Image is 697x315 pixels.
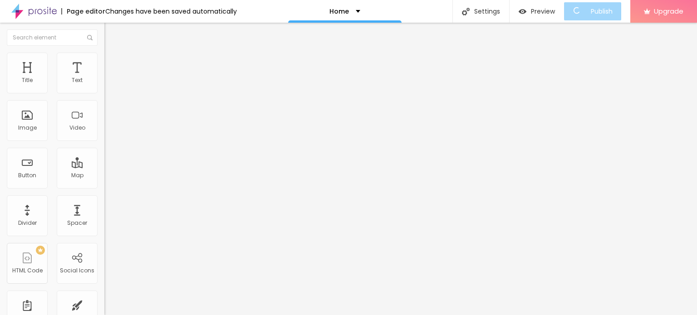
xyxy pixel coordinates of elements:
[531,8,555,15] span: Preview
[18,172,36,179] div: Button
[71,172,83,179] div: Map
[22,77,33,83] div: Title
[87,35,93,40] img: Icone
[519,8,526,15] img: view-1.svg
[564,2,621,20] button: Publish
[510,2,564,20] button: Preview
[72,77,83,83] div: Text
[7,29,98,46] input: Search element
[591,8,613,15] span: Publish
[60,267,94,274] div: Social Icons
[18,220,37,226] div: Divider
[18,125,37,131] div: Image
[105,8,237,15] div: Changes have been saved automatically
[67,220,87,226] div: Spacer
[462,8,470,15] img: Icone
[61,8,105,15] div: Page editor
[12,267,43,274] div: HTML Code
[654,7,683,15] span: Upgrade
[69,125,85,131] div: Video
[329,8,349,15] p: Home
[104,23,697,315] iframe: Editor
